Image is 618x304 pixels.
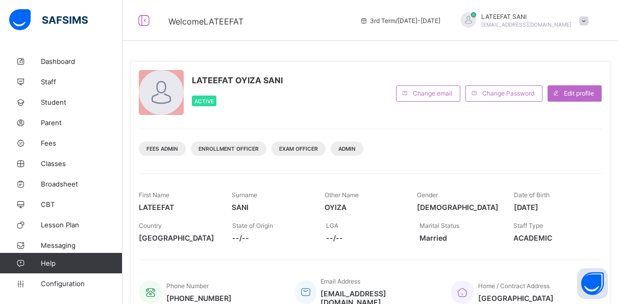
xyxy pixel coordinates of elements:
span: State of Origin [232,222,273,229]
span: Welcome LATEEFAT [168,16,243,27]
span: LATEEFAT SANI [481,13,572,20]
span: Broadsheet [41,180,122,188]
span: --/-- [326,233,404,242]
span: Student [41,98,122,106]
span: Change email [413,89,452,97]
span: LGA [326,222,338,229]
span: Phone Number [166,282,209,290]
span: Fees Admin [146,146,178,152]
span: ACADEMIC [513,233,591,242]
span: Change Password [482,89,534,97]
span: [DATE] [514,203,591,212]
span: Country [139,222,162,229]
span: Help [41,259,122,267]
span: LATEEFAT [139,203,216,212]
span: Fees [41,139,122,147]
span: Configuration [41,279,122,288]
span: Surname [232,191,257,199]
span: [PHONE_NUMBER] [166,294,232,302]
span: session/term information [360,17,440,25]
span: Classes [41,159,122,168]
span: OYIZA [325,203,402,212]
span: Lesson Plan [41,221,122,229]
span: Admin [338,146,356,152]
span: Marital Status [419,222,459,229]
span: Email Address [320,277,360,285]
span: [GEOGRAPHIC_DATA] [139,233,217,242]
span: Edit profile [564,89,594,97]
span: Dashboard [41,57,122,65]
img: safsims [9,9,88,31]
span: CBT [41,200,122,208]
span: [GEOGRAPHIC_DATA] [478,294,554,302]
span: Date of Birth [514,191,550,199]
span: Married [419,233,498,242]
span: Gender [417,191,438,199]
span: [DEMOGRAPHIC_DATA] [417,203,499,212]
span: Home / Contract Address [478,282,550,290]
span: [EMAIL_ADDRESS][DOMAIN_NAME] [481,21,572,28]
span: Staff Type [513,222,543,229]
span: LATEEFAT OYIZA SANI [192,75,283,85]
span: SANI [232,203,309,212]
div: LATEEFATSANI [451,12,594,29]
span: Enrollment Officer [199,146,259,152]
button: Open asap [577,268,608,299]
span: Parent [41,119,122,127]
span: --/-- [232,233,310,242]
span: Messaging [41,241,122,249]
span: Staff [41,78,122,86]
span: First Name [139,191,169,199]
span: Other Name [325,191,359,199]
span: Exam Officer [279,146,318,152]
span: Active [194,98,214,104]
